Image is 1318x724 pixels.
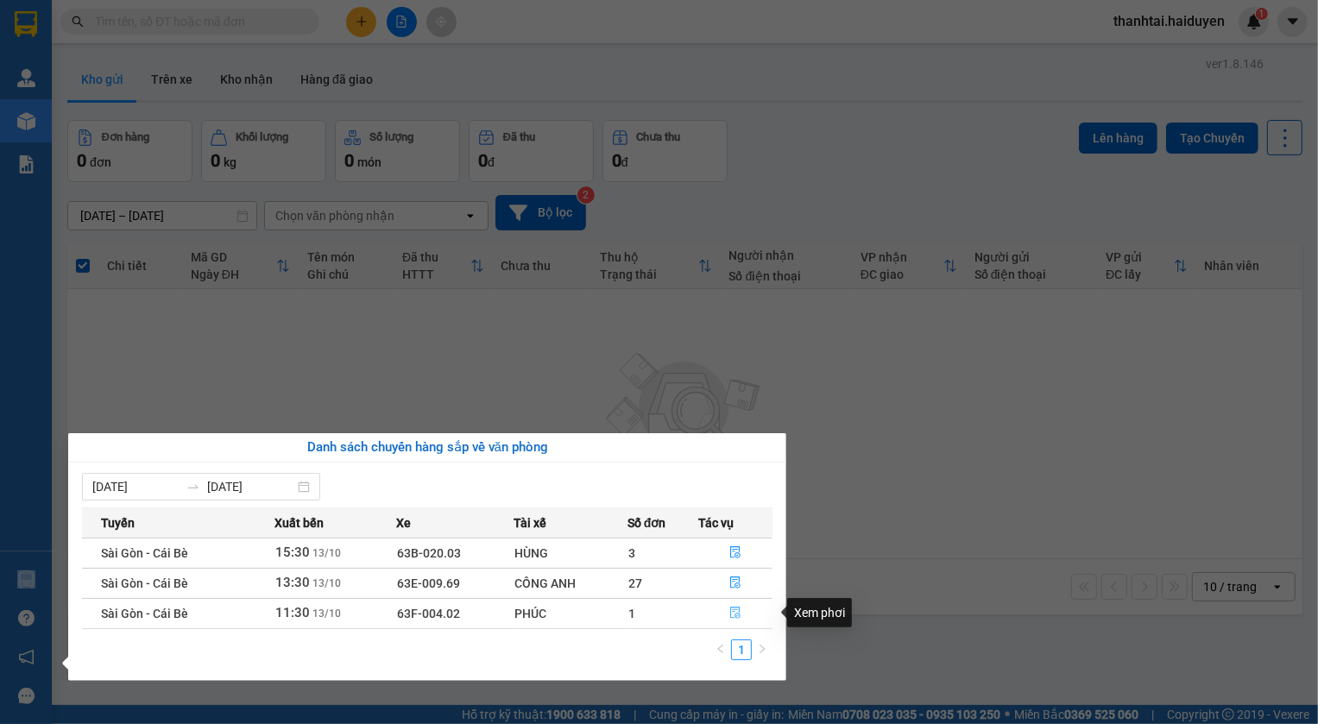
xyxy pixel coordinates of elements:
span: Tuyến [101,513,135,532]
span: 63E-009.69 [397,576,460,590]
div: Danh sách chuyến hàng sắp về văn phòng [82,438,773,458]
li: Previous Page [710,639,731,660]
span: 1 [628,607,635,620]
button: right [752,639,773,660]
button: file-done [699,570,772,597]
button: file-done [699,539,772,567]
span: file-done [729,607,741,620]
span: Xuất bến [274,513,324,532]
span: Số đơn [627,513,666,532]
button: file-done [699,600,772,627]
span: 63B-020.03 [397,546,461,560]
span: Xe [396,513,411,532]
span: file-done [729,546,741,560]
span: file-done [729,576,741,590]
input: Từ ngày [92,477,180,496]
span: 13/10 [312,577,341,589]
span: Tài xế [514,513,547,532]
span: 13/10 [312,547,341,559]
span: 3 [628,546,635,560]
span: Sài Gòn - Cái Bè [101,607,188,620]
input: Đến ngày [207,477,294,496]
span: right [757,644,767,654]
div: HÙNG [515,544,627,563]
div: Xem phơi [787,598,852,627]
span: 15:30 [275,545,310,560]
span: Sài Gòn - Cái Bè [101,576,188,590]
div: CÔNG ANH [515,574,627,593]
span: 11:30 [275,605,310,620]
button: left [710,639,731,660]
span: Tác vụ [698,513,734,532]
a: 1 [732,640,751,659]
span: 13/10 [312,608,341,620]
li: 1 [731,639,752,660]
span: to [186,480,200,494]
span: Sài Gòn - Cái Bè [101,546,188,560]
div: PHÚC [515,604,627,623]
li: Next Page [752,639,773,660]
span: 27 [628,576,642,590]
span: 63F-004.02 [397,607,460,620]
span: swap-right [186,480,200,494]
span: 13:30 [275,575,310,590]
span: left [716,644,726,654]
